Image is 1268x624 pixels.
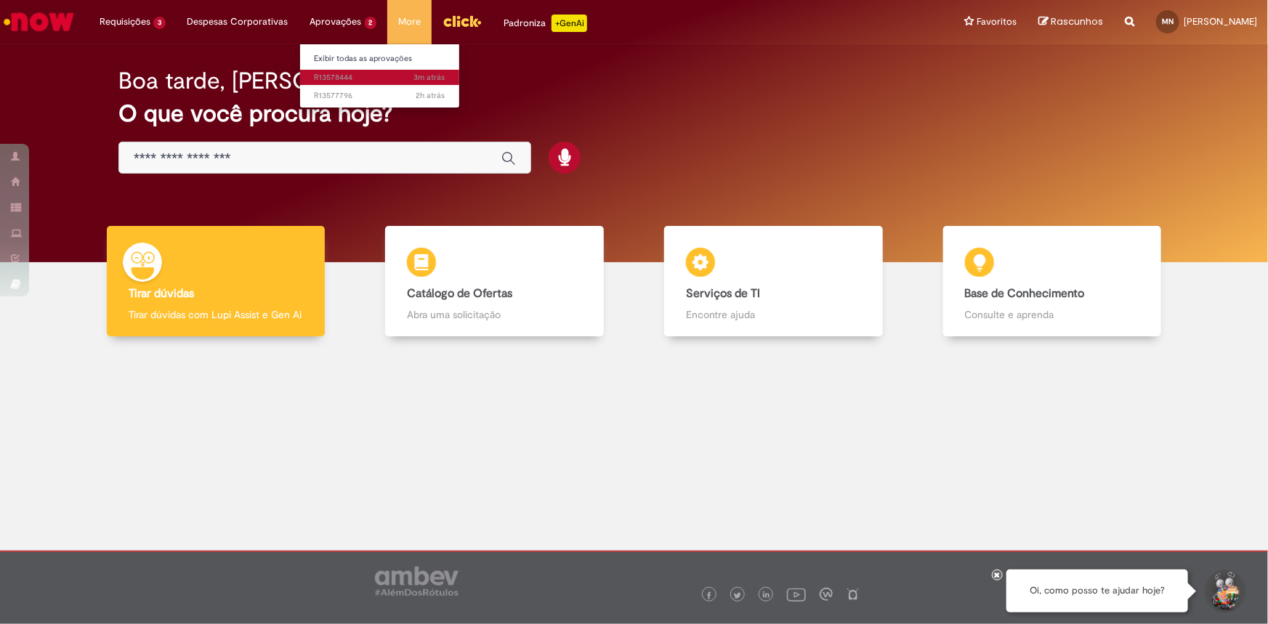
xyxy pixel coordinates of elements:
[706,592,713,599] img: logo_footer_facebook.png
[734,592,741,599] img: logo_footer_twitter.png
[965,286,1085,301] b: Base de Conhecimento
[299,44,461,108] ul: Aprovações
[1006,570,1188,612] div: Oi, como posso te ajudar hoje?
[1051,15,1103,28] span: Rascunhos
[310,15,362,29] span: Aprovações
[1,7,76,36] img: ServiceNow
[315,90,445,102] span: R13577796
[1162,17,1174,26] span: MN
[355,226,634,337] a: Catálogo de Ofertas Abra uma solicitação
[965,307,1140,322] p: Consulte e aprenda
[820,588,833,601] img: logo_footer_workplace.png
[504,15,587,32] div: Padroniza
[847,588,860,601] img: logo_footer_naosei.png
[416,90,445,101] time: 29/09/2025 15:35:33
[300,51,460,67] a: Exibir todas as aprovações
[443,10,482,32] img: click_logo_yellow_360x200.png
[407,286,512,301] b: Catálogo de Ofertas
[1184,15,1257,28] span: [PERSON_NAME]
[552,15,587,32] p: +GenAi
[977,15,1017,29] span: Favoritos
[1038,15,1103,29] a: Rascunhos
[407,307,582,322] p: Abra uma solicitação
[398,15,421,29] span: More
[414,72,445,83] span: 3m atrás
[187,15,288,29] span: Despesas Corporativas
[129,307,304,322] p: Tirar dúvidas com Lupi Assist e Gen Ai
[315,72,445,84] span: R13578444
[634,226,913,337] a: Serviços de TI Encontre ajuda
[118,68,413,94] h2: Boa tarde, [PERSON_NAME]
[365,17,377,29] span: 2
[153,17,166,29] span: 3
[100,15,150,29] span: Requisições
[118,101,1150,126] h2: O que você procura hoje?
[76,226,355,337] a: Tirar dúvidas Tirar dúvidas com Lupi Assist e Gen Ai
[129,286,195,301] b: Tirar dúvidas
[416,90,445,101] span: 2h atrás
[787,585,806,604] img: logo_footer_youtube.png
[300,88,460,104] a: Aberto R13577796 :
[913,226,1192,337] a: Base de Conhecimento Consulte e aprenda
[414,72,445,83] time: 29/09/2025 17:06:38
[763,591,770,600] img: logo_footer_linkedin.png
[375,567,459,596] img: logo_footer_ambev_rotulo_gray.png
[1203,570,1246,613] button: Iniciar Conversa de Suporte
[686,286,760,301] b: Serviços de TI
[300,70,460,86] a: Aberto R13578444 :
[686,307,861,322] p: Encontre ajuda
